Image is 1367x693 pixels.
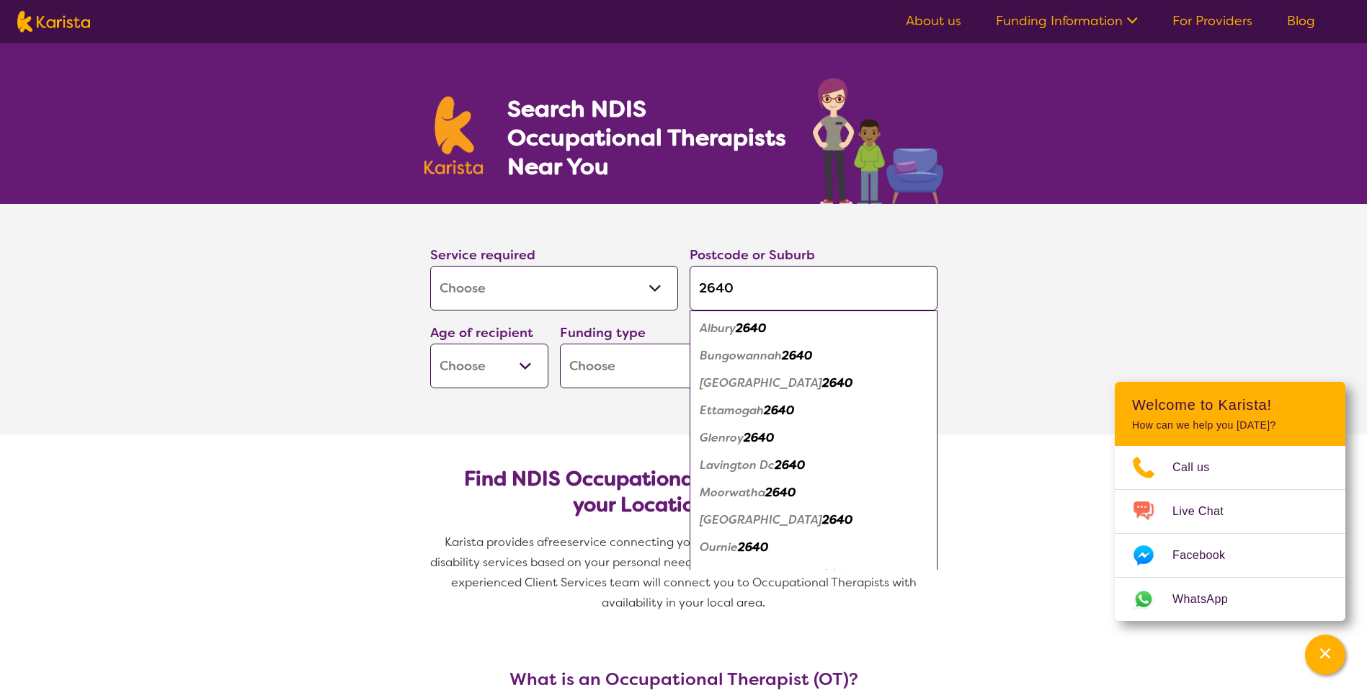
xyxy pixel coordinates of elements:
em: [GEOGRAPHIC_DATA] [700,375,822,390]
em: [GEOGRAPHIC_DATA] [700,567,822,582]
div: Lavington Dc 2640 [697,452,930,479]
span: service connecting you with Occupational Therapists and other disability services based on your p... [430,535,940,610]
a: Web link opens in a new tab. [1115,578,1345,621]
img: occupational-therapy [813,78,943,204]
div: Bungowannah 2640 [697,342,930,370]
span: Karista provides a [445,535,544,550]
button: Channel Menu [1305,635,1345,675]
a: Funding Information [996,12,1138,30]
h2: Welcome to Karista! [1132,396,1328,413]
div: East Albury 2640 [697,370,930,397]
em: 2640 [822,375,852,390]
em: 2640 [738,540,768,555]
label: Postcode or Suburb [690,246,815,264]
a: About us [906,12,961,30]
em: 2640 [765,485,796,500]
label: Service required [430,246,535,264]
h2: Find NDIS Occupational Therapists based on your Location & Needs [442,466,926,518]
div: Albury 2640 [697,315,930,342]
a: Blog [1287,12,1315,30]
h1: Search NDIS Occupational Therapists Near You [507,94,788,181]
label: Age of recipient [430,324,533,341]
em: 2640 [822,567,852,582]
div: Channel Menu [1115,382,1345,621]
h3: What is an Occupational Therapist (OT)? [424,669,943,689]
div: North Albury 2640 [697,506,930,534]
img: Karista logo [17,11,90,32]
img: Karista logo [424,97,484,174]
em: 2640 [775,457,805,473]
em: [GEOGRAPHIC_DATA] [700,512,822,527]
span: free [544,535,567,550]
div: South Albury 2640 [697,561,930,589]
div: Ournie 2640 [697,534,930,561]
em: 2640 [822,512,852,527]
em: Ettamogah [700,403,764,418]
div: Moorwatha 2640 [697,479,930,506]
em: 2640 [744,430,774,445]
div: Ettamogah 2640 [697,397,930,424]
ul: Choose channel [1115,446,1345,621]
em: 2640 [782,348,812,363]
em: 2640 [736,321,766,336]
label: Funding type [560,324,646,341]
em: Albury [700,321,736,336]
span: Call us [1172,457,1227,478]
div: Glenroy 2640 [697,424,930,452]
span: Live Chat [1172,501,1241,522]
em: Bungowannah [700,348,782,363]
span: WhatsApp [1172,589,1245,610]
em: 2640 [764,403,794,418]
em: Glenroy [700,430,744,445]
em: Moorwatha [700,485,765,500]
em: Ournie [700,540,738,555]
p: How can we help you [DATE]? [1132,419,1328,432]
input: Type [690,266,938,310]
a: For Providers [1172,12,1252,30]
span: Facebook [1172,545,1242,566]
em: Lavington Dc [700,457,775,473]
